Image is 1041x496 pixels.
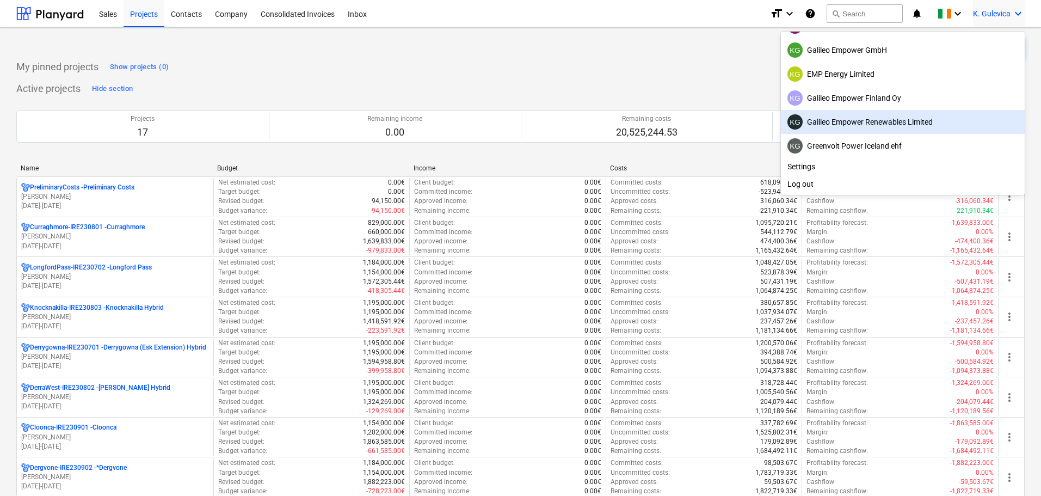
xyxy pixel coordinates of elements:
[787,42,1018,58] div: Galileo Empower GmbH
[790,142,800,150] span: KG
[787,90,1018,106] div: Galileo Empower Finland Oy
[787,66,803,82] div: Kristina Gulevica
[787,90,803,106] div: Kristina Gulevica
[787,138,803,154] div: Kristina Gulevica
[790,70,800,78] span: KG
[790,94,800,102] span: KG
[781,175,1025,193] div: Log out
[781,158,1025,175] div: Settings
[787,114,803,130] div: Kristina Gulevica
[987,444,1041,496] iframe: Chat Widget
[790,46,800,54] span: KG
[787,114,1018,130] div: Galileo Empower Renewables Limited
[787,138,1018,154] div: Greenvolt Power Iceland ehf
[790,118,800,126] span: KG
[787,42,803,58] div: Kristina Gulevica
[787,66,1018,82] div: EMP Energy Limited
